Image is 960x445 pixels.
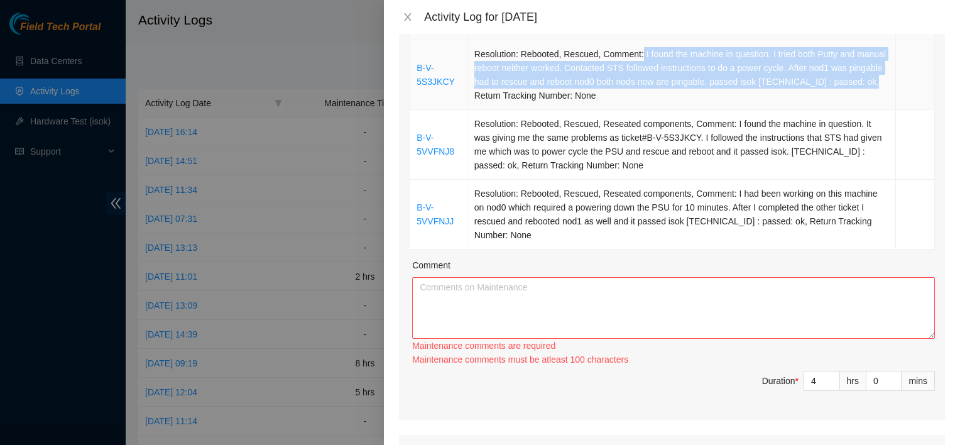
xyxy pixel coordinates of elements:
[412,353,935,366] div: Maintenance comments must be atleast 100 characters
[467,110,896,180] td: Resolution: Rebooted, Rescued, Reseated components, Comment: I found the machine in question. It ...
[403,12,413,22] span: close
[467,180,896,250] td: Resolution: Rebooted, Rescued, Reseated components, Comment: I had been working on this machine o...
[424,10,945,24] div: Activity Log for [DATE]
[417,133,454,157] a: B-V-5VVFNJ8
[412,339,935,353] div: Maintenance comments are required
[412,277,935,339] textarea: Comment
[840,371,866,391] div: hrs
[399,11,417,23] button: Close
[417,63,455,87] a: B-V-5S3JKCY
[467,40,896,110] td: Resolution: Rebooted, Rescued, Comment: I found the machine in question. I tried both Putty and m...
[412,258,450,272] label: Comment
[902,371,935,391] div: mins
[417,202,454,226] a: B-V-5VVFNJJ
[762,374,799,388] div: Duration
